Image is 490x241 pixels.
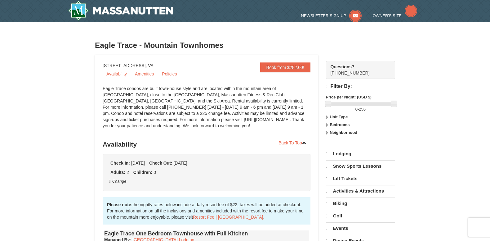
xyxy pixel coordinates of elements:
[330,122,350,127] strong: Bedrooms
[103,138,310,151] h3: Availability
[68,1,173,20] img: Massanutten Resort Logo
[110,161,130,166] strong: Check In:
[326,148,395,160] a: Lodging
[331,64,354,69] strong: Questions?
[330,130,357,135] strong: Neighborhood
[326,160,395,172] a: Snow Sports Lessons
[355,107,358,111] span: 0
[326,198,395,209] a: Biking
[68,1,173,20] a: Massanutten Resort
[103,197,310,225] div: the nightly rates below include a daily resort fee of $22, taxes will be added at checkout. For m...
[193,215,263,220] a: Resort Fee | [GEOGRAPHIC_DATA]
[110,170,125,175] strong: Adults:
[95,39,395,52] h3: Eagle Trace - Mountain Townhomes
[149,161,172,166] strong: Check Out:
[103,69,131,79] a: Availability
[359,107,366,111] span: 256
[260,62,310,72] a: Book from $282.00!
[154,170,156,175] span: 0
[173,161,187,166] span: [DATE]
[373,13,417,18] a: Owner's Site
[301,13,346,18] span: Newsletter Sign Up
[326,173,395,184] a: Lift Tickets
[326,95,372,99] strong: Price per Night: (USD $)
[326,185,395,197] a: Activities & Attractions
[326,210,395,222] a: Golf
[103,85,310,135] div: Eagle Trace condos are built town-house style and are located within the mountain area of [GEOGRA...
[131,161,145,166] span: [DATE]
[131,69,158,79] a: Amenities
[274,138,310,148] a: Back To Top
[326,222,395,234] a: Events
[109,178,127,185] button: Change
[326,84,395,89] h4: Filter By:
[127,170,129,175] span: 2
[158,69,180,79] a: Policies
[107,202,132,207] strong: Please note:
[331,64,384,75] span: [PHONE_NUMBER]
[133,170,152,175] strong: Children:
[104,230,309,237] h4: Eagle Trace One Bedroom Townhouse with Full Kitchen
[330,115,348,119] strong: Unit Type
[326,106,395,112] label: -
[373,13,402,18] span: Owner's Site
[301,13,362,18] a: Newsletter Sign Up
